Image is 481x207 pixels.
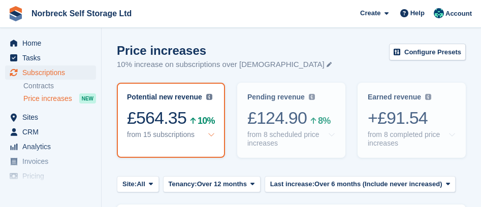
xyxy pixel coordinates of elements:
img: icon-info-grey-7440780725fd019a000dd9b08b2336e03edf1995a4989e88bcd33f0948082b44.svg [309,94,315,100]
div: from 15 subscriptions [127,130,195,139]
span: Create [360,8,380,18]
span: Over 12 months [197,179,247,189]
div: 10% [198,117,214,124]
div: from 8 scheduled price increases [247,130,328,148]
span: Price increases [23,94,72,103]
span: Last increase: [270,179,314,189]
h1: Price increases [117,44,332,57]
a: menu [5,51,96,65]
div: Pending revenue [247,93,305,101]
div: Potential new revenue [127,93,202,101]
a: menu [5,65,96,80]
span: Help [410,8,425,18]
button: Tenancy: Over 12 months [163,176,261,193]
img: icon-info-grey-7440780725fd019a000dd9b08b2336e03edf1995a4989e88bcd33f0948082b44.svg [206,94,212,100]
span: Tenancy: [169,179,197,189]
div: Earned revenue [368,93,421,101]
a: Potential new revenue £564.35 10% from 15 subscriptions [117,83,225,158]
a: Pending revenue £124.90 8% from 8 scheduled price increases [237,83,345,158]
span: Home [22,36,83,50]
span: Tasks [22,51,83,65]
span: Account [445,9,472,19]
div: 8% [318,117,330,124]
a: Configure Presets [389,44,466,60]
span: Over 6 months (Include never increased) [314,179,442,189]
span: Sites [22,110,83,124]
div: +£91.54 [368,108,456,128]
span: Subscriptions [22,65,83,80]
div: £564.35 [127,108,215,128]
span: Invoices [22,154,83,168]
div: from 8 completed price increases [368,130,448,148]
a: menu [5,110,96,124]
p: 10% increase on subscriptions over [DEMOGRAPHIC_DATA] [117,59,332,71]
span: Coupons [22,184,83,198]
img: Sally King [434,8,444,18]
button: Last increase: Over 6 months (Include never increased) [265,176,456,193]
button: Site: All [117,176,159,193]
a: menu [5,36,96,50]
img: stora-icon-8386f47178a22dfd0bd8f6a31ec36ba5ce8667c1dd55bd0f319d3a0aa187defe.svg [8,6,23,21]
a: Contracts [23,81,96,91]
span: CRM [22,125,83,139]
span: Analytics [22,140,83,154]
a: menu [5,140,96,154]
div: £124.90 [247,108,335,128]
div: NEW [79,93,96,103]
span: Pricing [22,169,83,183]
a: Earned revenue +£91.54 from 8 completed price increases [358,83,466,158]
span: All [137,179,145,189]
a: Price increases NEW [23,93,96,104]
a: menu [5,154,96,168]
a: Norbreck Self Storage Ltd [27,5,136,22]
a: menu [5,125,96,139]
a: menu [5,169,96,183]
a: menu [5,184,96,198]
span: Site: [122,179,137,189]
img: icon-info-grey-7440780725fd019a000dd9b08b2336e03edf1995a4989e88bcd33f0948082b44.svg [425,94,431,100]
